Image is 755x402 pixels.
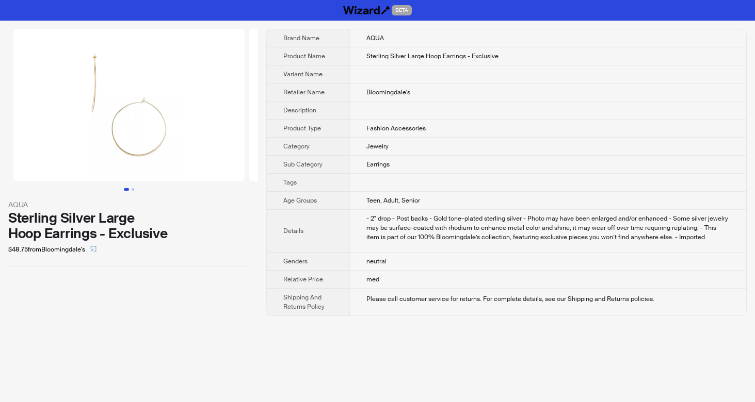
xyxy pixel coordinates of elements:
[366,160,390,169] span: Earrings
[283,124,321,132] span: Product Type
[366,88,410,96] span: Bloomingdale's
[283,70,323,78] span: Variant Name
[283,227,303,235] span: Details
[366,214,730,242] div: - 2" drop - Post backs - Gold tone–plated sterling silver - Photo may have been enlarged and/or e...
[283,106,316,114] span: Description
[283,293,325,311] span: Shipping And Returns Policy
[283,257,308,265] span: Genders
[90,246,97,252] span: select
[283,178,297,187] span: Tags
[132,188,134,191] button: Go to slide 2
[283,196,317,205] span: Age Groups
[283,160,323,169] span: Sub Category
[249,29,480,181] img: Sterling Silver Large Hoop Earrings - Exclusive image 2
[8,210,250,241] div: Sterling Silver Large Hoop Earrings - Exclusive
[366,196,420,205] span: Teen, Adult, Senior
[366,275,379,283] span: med
[283,275,323,283] span: Relative Price
[8,241,250,258] div: $48.75 from Bloomingdale's
[366,257,387,265] span: neutral
[283,142,310,150] span: Category
[8,199,250,210] div: AQUA
[283,88,325,96] span: Retailer Name
[124,188,129,191] button: Go to slide 1
[283,34,319,42] span: Brand Name
[392,5,412,15] span: BETA
[283,52,325,60] span: Product Name
[366,142,389,150] span: Jewelry
[366,124,426,132] span: Fashion Accessories
[366,52,499,60] span: Sterling Silver Large Hoop Earrings - Exclusive
[366,294,730,304] div: Please call customer service for returns. For complete details, see our Shipping and Returns poli...
[13,29,245,181] img: Sterling Silver Large Hoop Earrings - Exclusive image 1
[366,34,384,42] span: AQUA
